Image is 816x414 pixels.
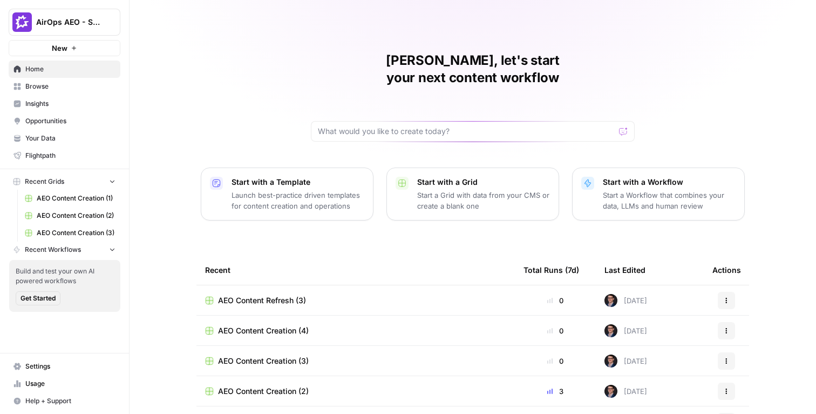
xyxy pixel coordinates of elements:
a: AEO Content Creation (2) [20,207,120,224]
span: AEO Content Creation (3) [37,228,115,238]
a: Usage [9,375,120,392]
img: ldmwv53b2lcy2toudj0k1c5n5o6j [604,294,617,307]
h1: [PERSON_NAME], let's start your next content workflow [311,52,635,86]
button: Recent Workflows [9,242,120,258]
span: Help + Support [25,396,115,406]
div: [DATE] [604,385,647,398]
a: AEO Content Creation (3) [20,224,120,242]
p: Start with a Workflow [603,177,736,188]
a: AEO Content Creation (1) [20,190,120,207]
p: Start a Grid with data from your CMS or create a blank one [417,190,550,211]
a: Your Data [9,130,120,147]
a: Flightpath [9,147,120,164]
button: Start with a TemplateLaunch best-practice driven templates for content creation and operations [201,168,373,221]
div: 3 [523,386,587,397]
a: Home [9,61,120,78]
span: AEO Content Creation (3) [218,356,309,366]
span: Browse [25,82,115,91]
span: AEO Content Refresh (3) [218,295,306,306]
div: 0 [523,295,587,306]
span: AEO Content Creation (2) [37,211,115,221]
span: AEO Content Creation (2) [218,386,309,397]
button: Get Started [16,291,60,305]
div: [DATE] [604,324,647,337]
span: Recent Grids [25,177,64,186]
div: 0 [523,325,587,336]
span: Opportunities [25,116,115,126]
p: Start a Workflow that combines your data, LLMs and human review [603,190,736,211]
a: Insights [9,95,120,112]
img: ldmwv53b2lcy2toudj0k1c5n5o6j [604,355,617,368]
p: Start with a Template [232,177,364,188]
img: ldmwv53b2lcy2toudj0k1c5n5o6j [604,385,617,398]
a: AEO Content Creation (2) [205,386,506,397]
a: Opportunities [9,112,120,130]
div: Recent [205,255,506,285]
img: ldmwv53b2lcy2toudj0k1c5n5o6j [604,324,617,337]
div: [DATE] [604,294,647,307]
span: Your Data [25,133,115,143]
a: AEO Content Creation (4) [205,325,506,336]
img: AirOps AEO - Single Brand (Gong) Logo [12,12,32,32]
button: Recent Grids [9,173,120,190]
span: Insights [25,99,115,109]
div: Actions [712,255,741,285]
p: Launch best-practice driven templates for content creation and operations [232,190,364,211]
button: Start with a GridStart a Grid with data from your CMS or create a blank one [386,168,559,221]
span: Usage [25,379,115,389]
span: New [52,43,67,54]
span: Settings [25,362,115,371]
span: Get Started [21,293,56,303]
button: Workspace: AirOps AEO - Single Brand (Gong) [9,9,120,36]
button: New [9,40,120,56]
input: What would you like to create today? [318,126,615,137]
span: AEO Content Creation (1) [37,193,115,203]
button: Help + Support [9,392,120,410]
a: AEO Content Creation (3) [205,356,506,366]
div: Last Edited [604,255,645,285]
div: Total Runs (7d) [523,255,579,285]
span: Flightpath [25,151,115,161]
span: AEO Content Creation (4) [218,325,309,336]
div: 0 [523,356,587,366]
p: Start with a Grid [417,177,550,188]
a: Settings [9,358,120,375]
a: AEO Content Refresh (3) [205,295,506,306]
a: Browse [9,78,120,95]
button: Start with a WorkflowStart a Workflow that combines your data, LLMs and human review [572,168,745,221]
span: Home [25,64,115,74]
span: AirOps AEO - Single Brand (Gong) [36,17,101,28]
span: Build and test your own AI powered workflows [16,266,114,286]
span: Recent Workflows [25,245,81,255]
div: [DATE] [604,355,647,368]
